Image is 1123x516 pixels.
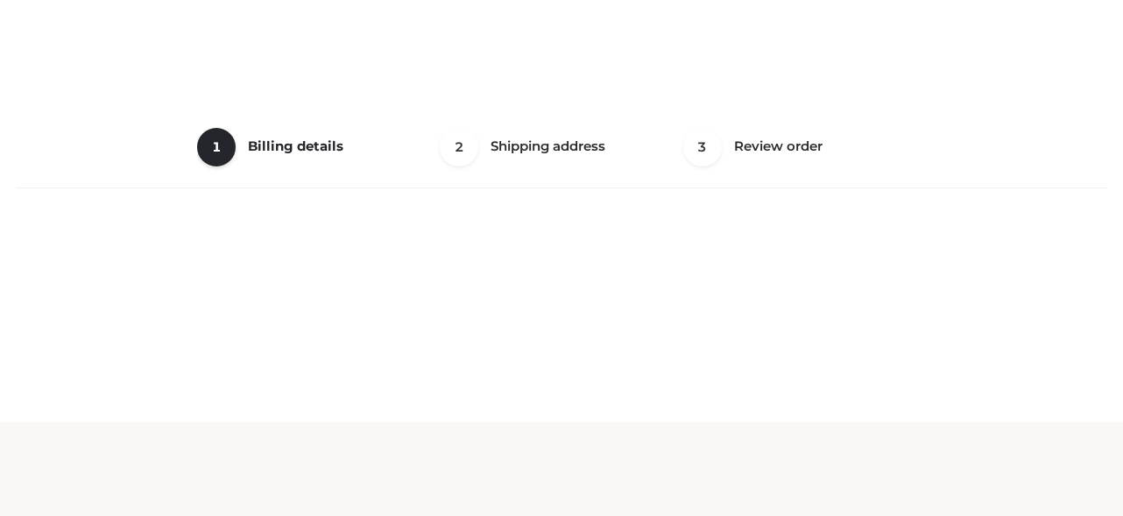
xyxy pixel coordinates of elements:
[440,128,478,166] span: 2
[734,138,823,154] span: Review order
[197,128,236,166] span: 1
[683,128,722,166] span: 3
[248,138,343,154] span: Billing details
[491,138,605,154] span: Shipping address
